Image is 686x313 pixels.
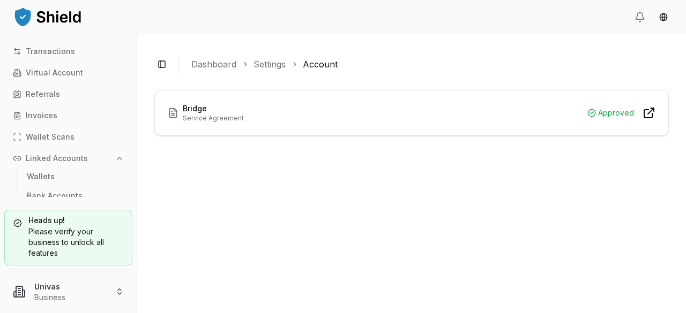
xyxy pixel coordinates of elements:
[26,155,88,162] p: Linked Accounts
[26,48,75,55] p: Transactions
[191,58,660,71] nav: breadcrumb
[183,114,244,123] p: Service Agreement
[26,90,60,98] p: Referrals
[9,86,128,103] a: Referrals
[183,103,244,114] h3: Bridge
[4,210,132,265] a: Heads up!Please verify your business to unlock all features
[9,64,128,81] a: Virtual Account
[27,173,55,180] p: Wallets
[191,58,236,71] a: Dashboard
[303,58,338,71] a: Account
[23,168,116,185] a: Wallets
[587,106,634,119] div: Approved
[13,217,123,224] h5: Heads up!
[4,274,132,309] button: UnivasBusiness
[27,192,83,200] p: Bank Accounts
[23,187,116,204] a: Bank Accounts
[13,6,83,27] img: ShieldPay Logo
[9,128,128,146] a: Wallet Scans
[9,43,128,60] a: Transactions
[34,281,107,292] p: Univas
[9,107,128,124] a: Invoices
[253,58,286,71] a: Settings
[26,133,74,141] p: Wallet Scans
[13,226,123,258] div: Please verify your business to unlock all features
[34,292,107,303] p: Business
[9,150,128,167] button: Linked Accounts
[26,112,57,119] p: Invoices
[26,69,83,77] p: Virtual Account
